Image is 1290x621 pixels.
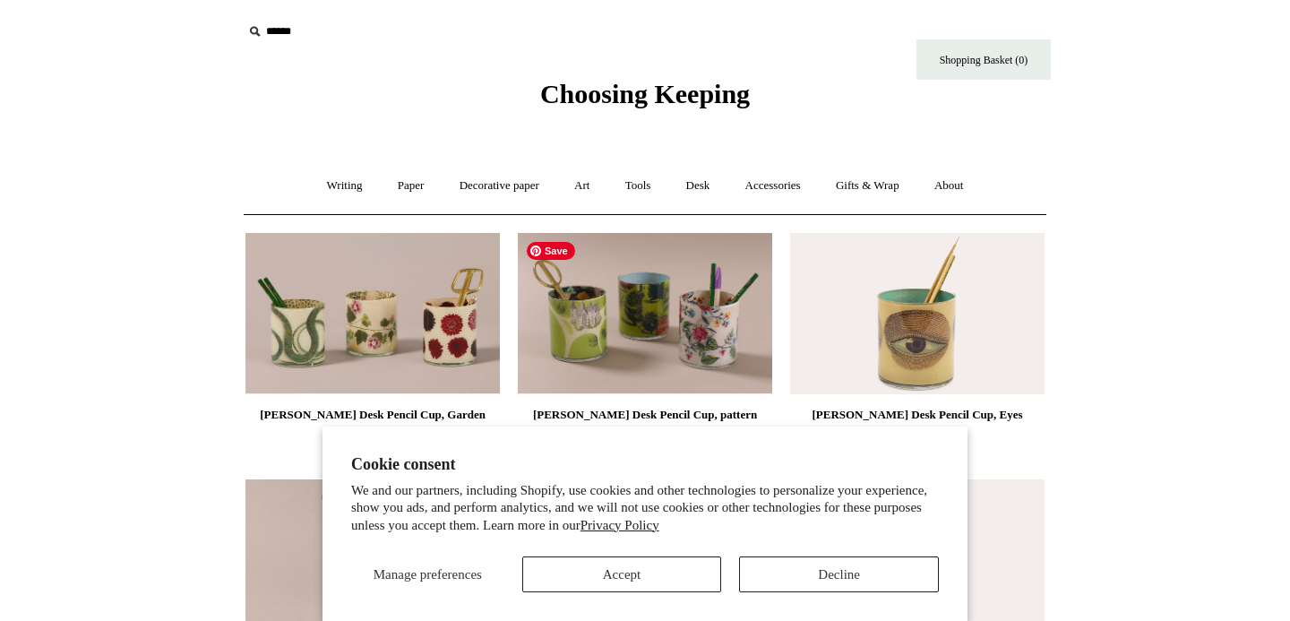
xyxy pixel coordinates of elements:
a: Shopping Basket (0) [916,39,1051,80]
a: Art [558,162,606,210]
a: John Derian Desk Pencil Cup, Eyes John Derian Desk Pencil Cup, Eyes [790,233,1045,394]
a: Writing [311,162,379,210]
img: John Derian Desk Pencil Cup, pattern selection 2 [518,233,772,394]
span: Choosing Keeping [540,79,750,108]
img: John Derian Desk Pencil Cup, Eyes [790,233,1045,394]
img: John Derian Desk Pencil Cup, Garden Selection [245,233,500,394]
a: [PERSON_NAME] Desk Pencil Cup, Garden Selection £260.00 [245,404,500,478]
button: Accept [522,556,722,592]
a: Privacy Policy [580,518,659,532]
a: Tools [609,162,667,210]
a: Desk [670,162,727,210]
a: Gifts & Wrap [820,162,916,210]
a: John Derian Desk Pencil Cup, pattern selection 2 John Derian Desk Pencil Cup, pattern selection 2 [518,233,772,394]
h2: Cookie consent [351,455,939,474]
button: Manage preferences [351,556,504,592]
p: We and our partners, including Shopify, use cookies and other technologies to personalize your ex... [351,482,939,535]
a: [PERSON_NAME] Desk Pencil Cup, pattern selection 2 £260.00 [518,404,772,478]
span: Manage preferences [374,567,482,582]
div: [PERSON_NAME] Desk Pencil Cup, pattern selection 2 [522,404,768,447]
a: Choosing Keeping [540,93,750,106]
span: Save [527,242,575,260]
a: [PERSON_NAME] Desk Pencil Cup, Eyes £260.00 [790,404,1045,478]
a: Decorative paper [443,162,555,210]
a: Accessories [729,162,817,210]
a: About [918,162,980,210]
div: [PERSON_NAME] Desk Pencil Cup, Garden Selection [250,404,495,447]
button: Decline [739,556,939,592]
a: Paper [382,162,441,210]
a: John Derian Desk Pencil Cup, Garden Selection John Derian Desk Pencil Cup, Garden Selection [245,233,500,394]
div: [PERSON_NAME] Desk Pencil Cup, Eyes [795,404,1040,426]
